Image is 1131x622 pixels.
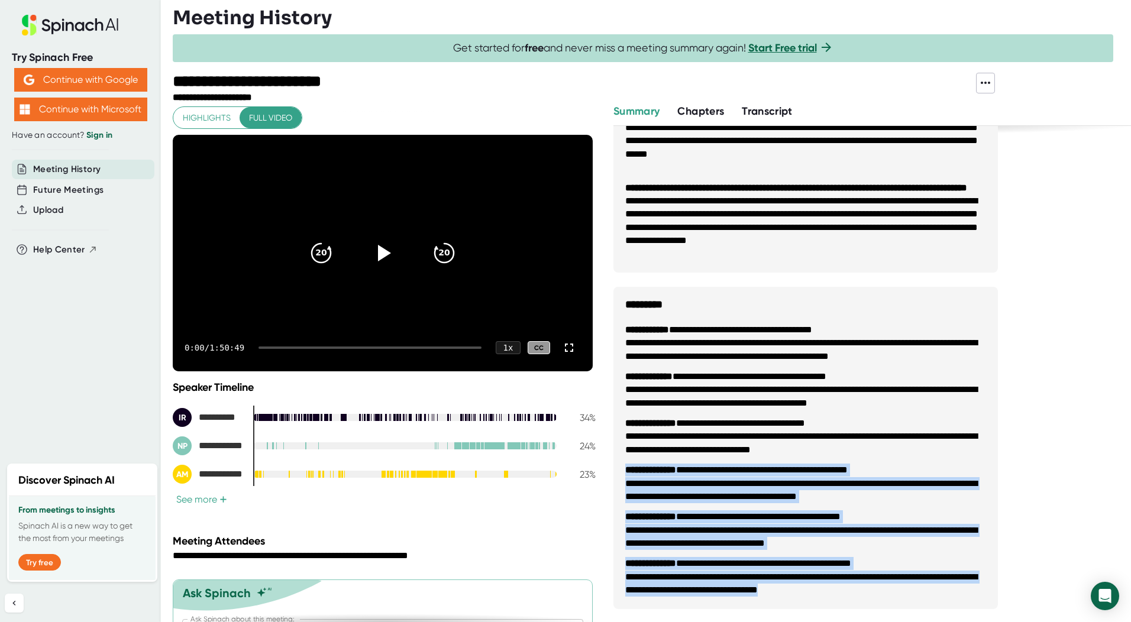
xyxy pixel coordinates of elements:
h2: Discover Spinach AI [18,472,115,488]
button: Help Center [33,243,98,257]
span: Highlights [183,111,231,125]
button: Transcript [742,103,793,119]
div: 24 % [566,440,596,452]
h3: From meetings to insights [18,506,146,515]
button: Highlights [173,107,240,129]
span: Summary [613,105,660,118]
span: Full video [249,111,292,125]
div: AM [173,465,192,484]
button: See more+ [173,493,231,506]
button: Summary [613,103,660,119]
div: 0:00 / 1:50:49 [185,343,244,352]
span: + [219,495,227,504]
span: Help Center [33,243,85,257]
div: 23 % [566,469,596,480]
div: IR [173,408,192,427]
button: Chapters [677,103,724,119]
button: Full video [240,107,302,129]
div: CC [528,341,550,355]
span: Transcript [742,105,793,118]
b: free [525,41,544,54]
img: Aehbyd4JwY73AAAAAElFTkSuQmCC [24,74,34,85]
div: Speaker Timeline [173,381,596,394]
h3: Meeting History [173,7,332,29]
div: Try Spinach Free [12,51,149,64]
a: Start Free trial [748,41,817,54]
div: Ask Spinach [183,586,251,600]
div: Meeting Attendees [173,534,599,548]
div: Adam McBrady [173,465,244,484]
button: Try free [18,554,61,571]
a: Sign in [86,130,112,140]
p: Spinach AI is a new way to get the most from your meetings [18,520,146,545]
div: Open Intercom Messenger [1091,582,1119,610]
button: Continue with Microsoft [14,98,147,121]
div: 34 % [566,412,596,423]
div: 1 x [496,341,521,354]
span: Get started for and never miss a meeting summary again! [453,41,833,55]
span: Chapters [677,105,724,118]
button: Upload [33,203,63,217]
button: Meeting History [33,163,101,176]
div: Have an account? [12,130,149,141]
button: Future Meetings [33,183,104,197]
button: Continue with Google [14,68,147,92]
div: NP [173,436,192,455]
